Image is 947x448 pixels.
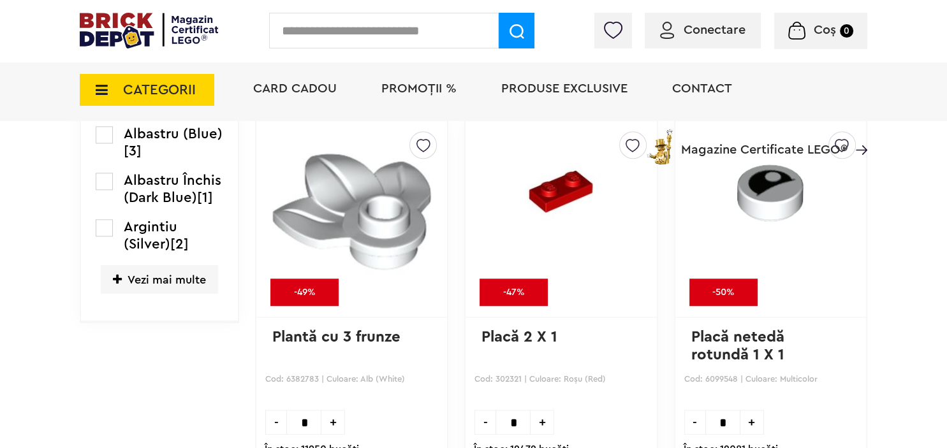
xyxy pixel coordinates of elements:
a: Conectare [660,24,745,36]
div: -49% [270,278,339,306]
a: Magazine Certificate LEGO® [848,127,867,140]
div: -47% [480,278,548,306]
a: Card Cadou [253,82,337,95]
span: [1] [197,191,213,205]
span: Albastru Închis (Dark Blue) [124,173,221,205]
img: Plantă cu 3 frunze [272,132,431,291]
span: - [684,410,705,435]
span: Vezi mai multe [101,265,218,294]
span: [2] [170,237,189,251]
p: Cod: 6099548 | Culoare: Multicolor [684,372,857,401]
p: Cod: 6382783 | Culoare: Alb (White) [265,372,438,401]
small: 0 [840,24,853,38]
span: + [531,410,554,435]
span: - [265,410,286,435]
a: Contact [672,82,732,95]
p: Cod: 302321 | Culoare: Roşu (Red) [474,372,647,401]
img: Placă 2 X 1 [481,132,640,257]
span: CATEGORII [123,83,196,97]
a: Placă 2 X 1 [481,329,557,345]
a: Produse exclusive [501,82,628,95]
a: Plantă cu 3 frunze [272,329,400,345]
img: Placă netedă rotundă 1 X 1 decorată - ochi inchişi parţial [691,132,850,254]
span: - [474,410,496,435]
span: + [740,410,764,435]
span: Magazine Certificate LEGO® [681,127,848,156]
span: Argintiu (Silver) [124,220,177,251]
div: -50% [689,278,758,306]
span: Conectare [684,24,745,36]
span: + [321,410,345,435]
span: Coș [814,24,836,36]
a: PROMOȚII % [381,82,457,95]
a: Placă netedă rotundă 1 X 1 decorată - ... [691,329,789,380]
